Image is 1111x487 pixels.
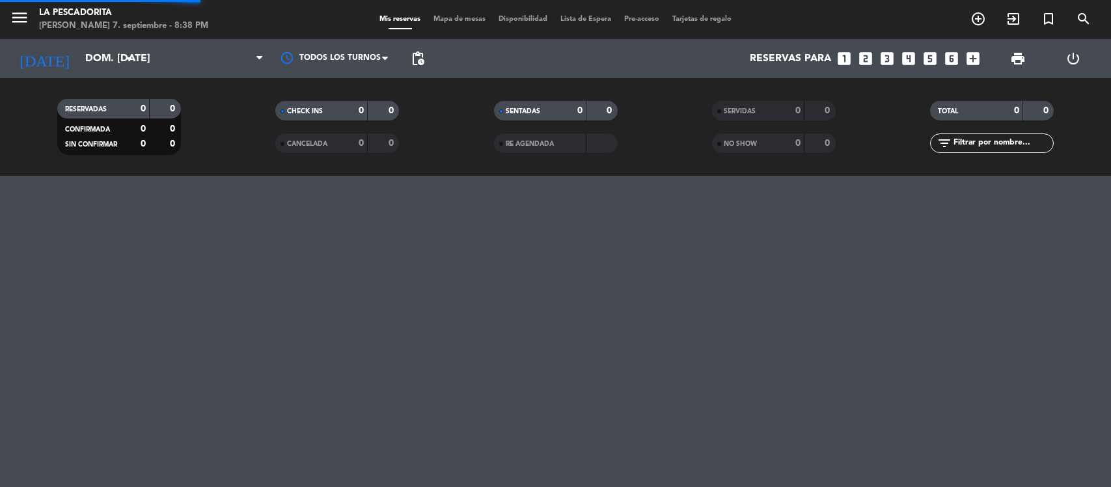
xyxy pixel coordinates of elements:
span: Tarjetas de regalo [666,16,738,23]
i: menu [10,8,29,27]
strong: 0 [795,106,801,115]
span: print [1010,51,1026,66]
div: [PERSON_NAME] 7. septiembre - 8:38 PM [39,20,208,33]
strong: 0 [141,139,146,148]
span: Mis reservas [373,16,427,23]
span: Pre-acceso [618,16,666,23]
i: exit_to_app [1006,11,1021,27]
span: Reservas para [750,53,831,65]
i: looks_one [836,50,853,67]
span: Mapa de mesas [427,16,492,23]
span: NO SHOW [724,141,757,147]
strong: 0 [359,139,364,148]
span: TOTAL [938,108,958,115]
i: looks_3 [879,50,896,67]
span: RE AGENDADA [506,141,554,147]
strong: 0 [1014,106,1019,115]
strong: 0 [141,104,146,113]
span: Lista de Espera [554,16,618,23]
input: Filtrar por nombre... [952,136,1053,150]
i: power_settings_new [1065,51,1081,66]
strong: 0 [389,139,396,148]
i: search [1076,11,1091,27]
strong: 0 [607,106,614,115]
div: LOG OUT [1046,39,1101,78]
span: SENTADAS [506,108,540,115]
span: CONFIRMADA [65,126,110,133]
strong: 0 [389,106,396,115]
i: [DATE] [10,44,79,73]
i: looks_6 [943,50,960,67]
strong: 0 [1043,106,1051,115]
button: menu [10,8,29,32]
span: SIN CONFIRMAR [65,141,117,148]
i: add_circle_outline [970,11,986,27]
span: CANCELADA [287,141,327,147]
strong: 0 [795,139,801,148]
span: SERVIDAS [724,108,756,115]
strong: 0 [359,106,364,115]
strong: 0 [170,104,178,113]
strong: 0 [577,106,583,115]
strong: 0 [825,106,832,115]
strong: 0 [141,124,146,133]
span: Disponibilidad [492,16,554,23]
div: La Pescadorita [39,7,208,20]
i: filter_list [937,135,952,151]
i: looks_5 [922,50,939,67]
i: looks_two [857,50,874,67]
i: turned_in_not [1041,11,1056,27]
span: CHECK INS [287,108,323,115]
span: RESERVADAS [65,106,107,113]
i: arrow_drop_down [121,51,137,66]
i: add_box [965,50,981,67]
strong: 0 [825,139,832,148]
i: looks_4 [900,50,917,67]
strong: 0 [170,124,178,133]
span: pending_actions [410,51,426,66]
strong: 0 [170,139,178,148]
